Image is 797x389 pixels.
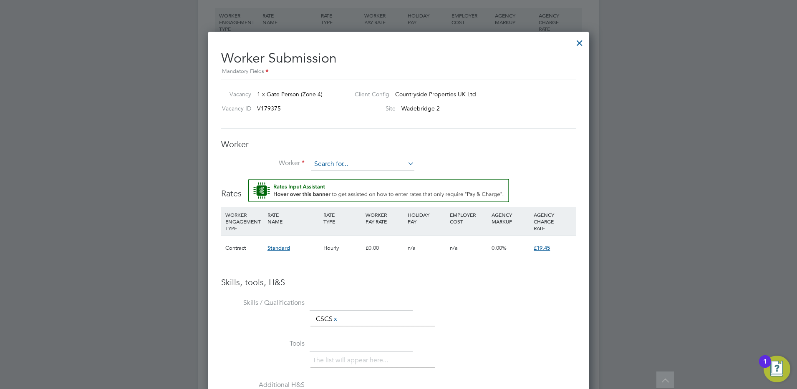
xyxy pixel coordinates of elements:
span: n/a [450,244,458,251]
div: AGENCY MARKUP [489,207,532,229]
div: Contract [223,236,265,260]
span: Wadebridge 2 [401,105,440,112]
div: Hourly [321,236,363,260]
div: WORKER PAY RATE [363,207,406,229]
span: 0.00% [492,244,507,251]
h2: Worker Submission [221,43,576,76]
span: n/a [408,244,416,251]
div: Mandatory Fields [221,67,576,76]
label: Client Config [348,90,389,98]
div: £0.00 [363,236,406,260]
a: x [333,314,338,324]
div: RATE NAME [265,207,321,229]
div: EMPLOYER COST [448,207,490,229]
h3: Rates [221,179,576,199]
span: 1 x Gate Person (Zone 4) [257,90,323,98]
span: Countryside Properties UK Ltd [395,90,476,98]
div: RATE TYPE [321,207,363,229]
li: The list will appear here... [313,355,391,366]
div: 1 [763,361,767,372]
label: Tools [221,339,305,348]
h3: Worker [221,139,576,150]
div: HOLIDAY PAY [406,207,448,229]
label: Site [348,105,396,112]
span: Standard [267,244,290,251]
span: £19.45 [534,244,550,251]
label: Vacancy [218,90,251,98]
div: AGENCY CHARGE RATE [532,207,574,236]
h3: Skills, tools, H&S [221,277,576,288]
button: Rate Assistant [248,179,509,202]
label: Worker [221,159,305,168]
span: V179375 [257,105,281,112]
div: WORKER ENGAGEMENT TYPE [223,207,265,236]
label: Vacancy ID [218,105,251,112]
button: Open Resource Center, 1 new notification [764,356,790,382]
input: Search for... [311,158,414,171]
li: CSCS [313,314,342,325]
label: Skills / Qualifications [221,299,305,307]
